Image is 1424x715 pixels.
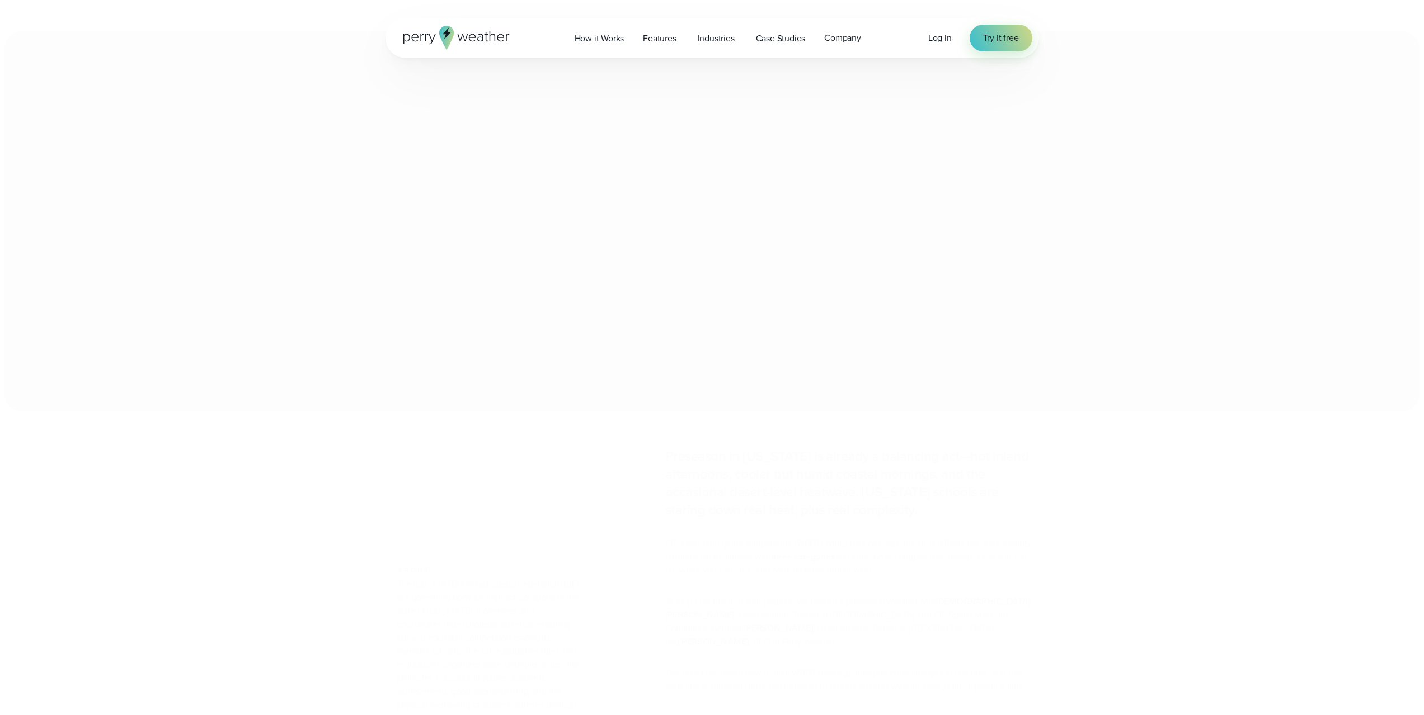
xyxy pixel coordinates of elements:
span: How it Works [575,32,624,45]
a: Try it free [970,25,1032,51]
span: Log in [928,31,952,44]
a: How it Works [565,27,634,50]
span: Case Studies [756,32,806,45]
span: Company [824,31,861,45]
span: Features [643,32,676,45]
span: Try it free [983,31,1019,45]
a: Case Studies [746,27,815,50]
span: Industries [698,32,735,45]
a: Log in [928,31,952,45]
